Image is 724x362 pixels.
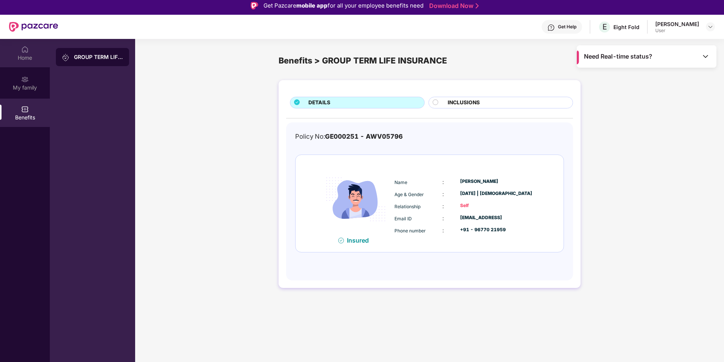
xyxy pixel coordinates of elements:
span: Need Real-time status? [584,53,652,60]
span: : [442,203,444,209]
div: User [655,28,699,34]
img: New Pazcare Logo [9,22,58,32]
img: svg+xml;base64,PHN2ZyBpZD0iRHJvcGRvd24tMzJ4MzIiIHhtbG5zPSJodHRwOi8vd3d3LnczLm9yZy8yMDAwL3N2ZyIgd2... [707,24,713,30]
div: +91 - 96770 21959 [460,226,538,234]
strong: mobile app [296,2,328,9]
div: Policy No: [295,131,403,141]
a: Download Now [429,2,476,10]
div: [PERSON_NAME] [460,178,538,185]
span: Phone number [394,228,426,234]
div: Get Help [558,24,576,30]
img: Stroke [476,2,479,10]
img: Toggle Icon [702,53,709,60]
img: Logo [251,2,258,9]
span: : [442,179,444,185]
span: DETAILS [308,99,330,107]
div: Self [460,202,538,209]
img: svg+xml;base64,PHN2ZyBpZD0iSG9tZSIgeG1sbnM9Imh0dHA6Ly93d3cudzMub3JnLzIwMDAvc3ZnIiB3aWR0aD0iMjAiIG... [21,46,29,53]
img: svg+xml;base64,PHN2ZyB4bWxucz0iaHR0cDovL3d3dy53My5vcmcvMjAwMC9zdmciIHdpZHRoPSIxNiIgaGVpZ2h0PSIxNi... [338,238,344,243]
div: [DATE] | [DEMOGRAPHIC_DATA] [460,190,538,197]
div: [PERSON_NAME] [655,20,699,28]
div: GROUP TERM LIFE INSURANCE [74,53,123,61]
span: : [442,191,444,197]
span: Relationship [394,204,421,209]
div: Benefits > GROUP TERM LIFE INSURANCE [279,54,581,67]
div: Eight Fold [613,23,639,31]
span: INCLUSIONS [448,99,480,107]
img: svg+xml;base64,PHN2ZyBpZD0iQmVuZWZpdHMiIHhtbG5zPSJodHRwOi8vd3d3LnczLm9yZy8yMDAwL3N2ZyIgd2lkdGg9Ij... [21,105,29,113]
span: Age & Gender [394,192,424,197]
span: Email ID [394,216,412,221]
span: Name [394,179,407,185]
span: : [442,215,444,221]
span: : [442,227,444,234]
div: Get Pazcare for all your employee benefits need [263,1,424,10]
div: Insured [347,237,373,244]
span: E [602,22,607,31]
div: [EMAIL_ADDRESS] [460,214,538,221]
img: svg+xml;base64,PHN2ZyB3aWR0aD0iMjAiIGhlaWdodD0iMjAiIHZpZXdCb3g9IjAgMCAyMCAyMCIgZmlsbD0ibm9uZSIgeG... [21,76,29,83]
span: GE000251 - AWV05796 [325,133,403,140]
img: svg+xml;base64,PHN2ZyB3aWR0aD0iMjAiIGhlaWdodD0iMjAiIHZpZXdCb3g9IjAgMCAyMCAyMCIgZmlsbD0ibm9uZSIgeG... [62,54,69,61]
img: icon [319,162,393,236]
img: svg+xml;base64,PHN2ZyBpZD0iSGVscC0zMngzMiIgeG1sbnM9Imh0dHA6Ly93d3cudzMub3JnLzIwMDAvc3ZnIiB3aWR0aD... [547,24,555,31]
